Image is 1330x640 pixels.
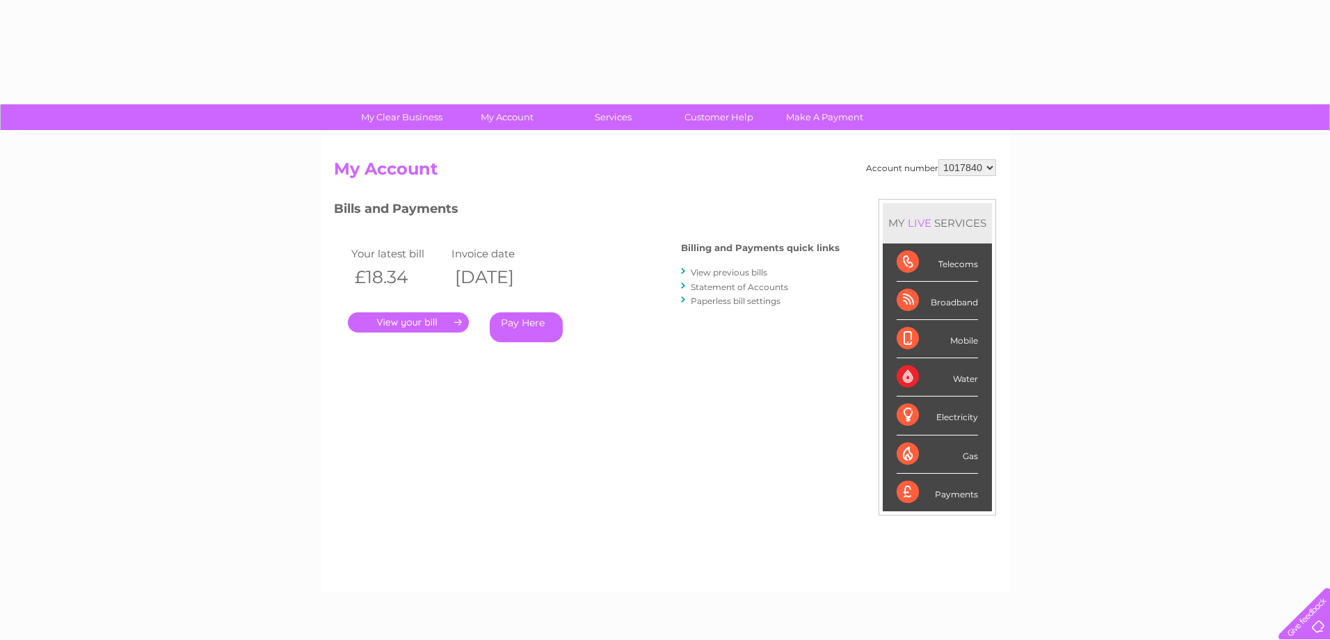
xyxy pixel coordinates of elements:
a: My Account [450,104,565,130]
a: View previous bills [691,267,767,278]
th: [DATE] [448,263,548,291]
div: LIVE [905,216,934,230]
h3: Bills and Payments [334,199,840,223]
a: Statement of Accounts [691,282,788,292]
div: Electricity [897,397,978,435]
a: Services [556,104,671,130]
div: Mobile [897,320,978,358]
a: My Clear Business [344,104,459,130]
div: Broadband [897,282,978,320]
div: MY SERVICES [883,203,992,243]
a: Paperless bill settings [691,296,780,306]
td: Invoice date [448,244,548,263]
h4: Billing and Payments quick links [681,243,840,253]
div: Account number [866,159,996,176]
a: Make A Payment [767,104,882,130]
a: Pay Here [490,312,563,342]
th: £18.34 [348,263,448,291]
div: Payments [897,474,978,511]
div: Telecoms [897,243,978,282]
td: Your latest bill [348,244,448,263]
a: . [348,312,469,333]
h2: My Account [334,159,996,186]
div: Gas [897,435,978,474]
div: Water [897,358,978,397]
a: Customer Help [662,104,776,130]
